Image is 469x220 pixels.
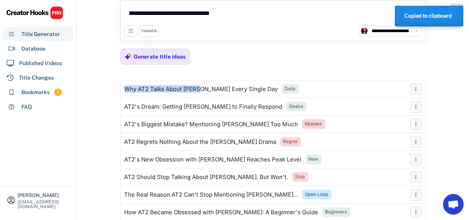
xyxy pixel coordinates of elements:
div: Daily [285,86,296,92]
div: Title Changes [19,74,54,82]
div: New [309,156,319,163]
div: Regret [283,139,298,145]
div: [EMAIL_ADDRESS][DOMAIN_NAME] [18,200,70,209]
div: Published Videos [19,59,62,67]
a: Ouvrir le chat [443,194,464,215]
div: Database [21,45,45,53]
div: AT2's Dream: Getting [PERSON_NAME] to Finally Respond [125,104,283,110]
div: TRIGGER [141,29,157,34]
div: How AT2 Became Obsessed with [PERSON_NAME]: A Beginner's Guide [125,209,319,215]
div: Bookmarks [21,88,50,96]
div: Desire [289,103,304,110]
div: Stop [295,174,305,180]
div: AT2's Biggest Mistake? Mentioning [PERSON_NAME] Too Much [125,121,298,127]
strong: Copied to clipboard [404,13,452,19]
div: AT2's New Obsession with [PERSON_NAME] Reaches Peak Level [125,156,302,163]
div: [PERSON_NAME] [18,193,70,198]
div: FAQ [21,103,32,111]
img: CHPRO%20Logo.svg [6,6,63,20]
div: 1 [54,89,62,96]
div: Beginners [325,209,347,215]
div: AT2 Should Stop Talking About [PERSON_NAME]. But Won't. [125,174,288,180]
div: Title Generator [21,30,60,38]
div: AT2 Regrets Nothing About the [PERSON_NAME] Drama [125,139,277,145]
div: Why AT2 Talks About [PERSON_NAME] Every Single Day [125,86,278,92]
img: channels4_profile.jpg [361,28,368,34]
div: The Real Reason AT2 Can't Stop Mentioning [PERSON_NAME]... [125,192,298,198]
div: Generate title ideas [134,53,186,60]
div: Mistake [305,121,322,127]
div: Open Loop [305,191,328,198]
